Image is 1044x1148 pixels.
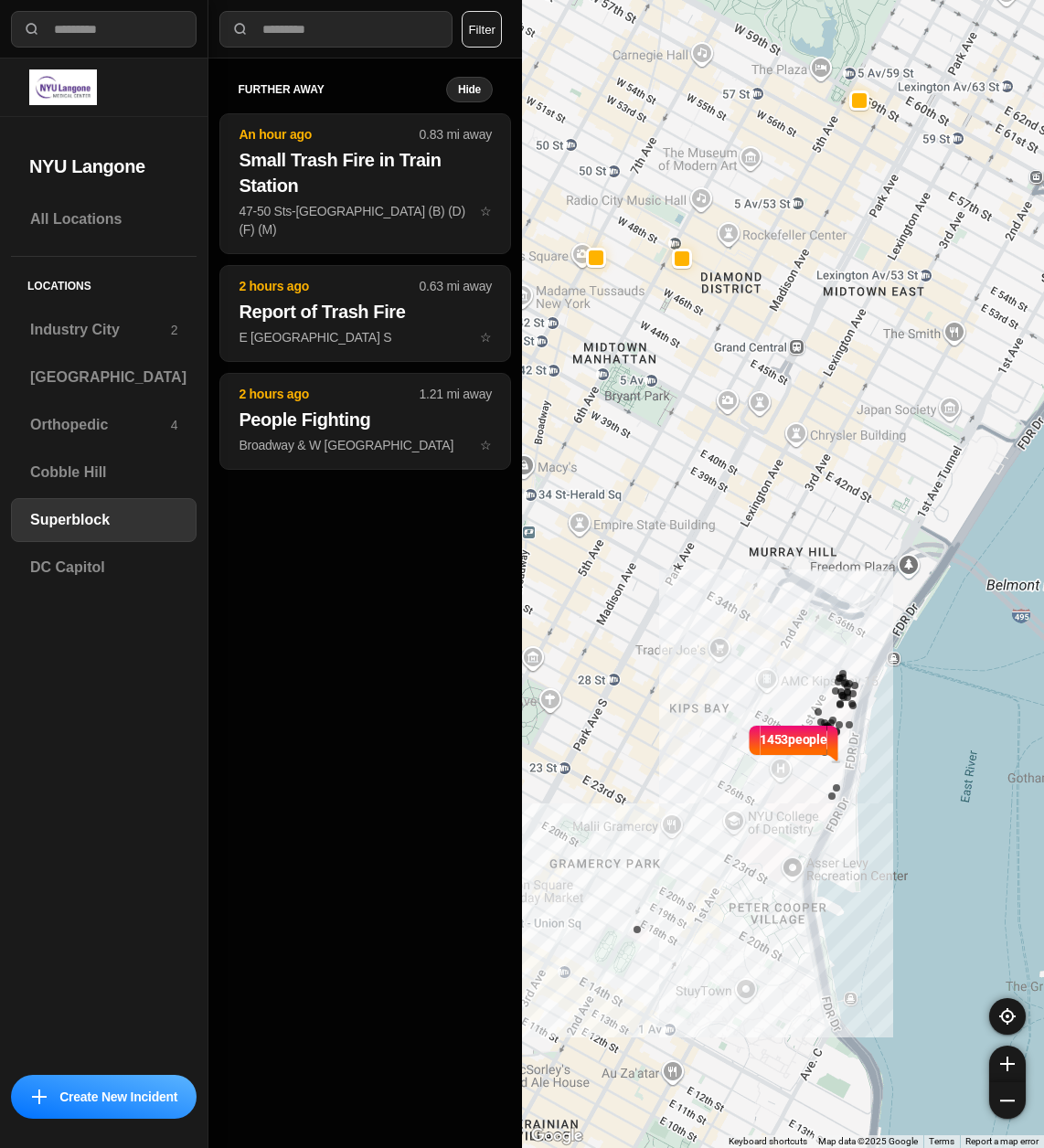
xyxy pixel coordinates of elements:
a: An hour ago0.83 mi awaySmall Trash Fire in Train Station47-50 Sts-[GEOGRAPHIC_DATA] (B) (D) (F) (... [219,203,511,218]
span: star [480,330,492,345]
img: Google [527,1124,587,1148]
button: iconCreate New Incident [11,1075,197,1119]
p: Broadway & W [GEOGRAPHIC_DATA] [239,436,492,454]
button: zoom-in [989,1046,1026,1082]
p: 1453 people [760,730,827,771]
img: zoom-in [1000,1057,1015,1071]
p: 2 [171,321,178,339]
button: zoom-out [989,1082,1026,1119]
button: 2 hours ago1.21 mi awayPeople FightingBroadway & W [GEOGRAPHIC_DATA]star [219,373,511,470]
a: Industry City2 [11,308,197,352]
a: 2 hours ago0.63 mi awayReport of Trash FireE [GEOGRAPHIC_DATA] Sstar [219,329,511,345]
a: Superblock [11,498,197,542]
button: Filter [462,11,502,48]
h3: Superblock [30,509,177,531]
img: search [23,20,41,38]
img: search [231,20,250,38]
h2: Small Trash Fire in Train Station [239,147,492,198]
h3: All Locations [30,208,177,230]
img: logo [29,69,97,105]
button: Hide [446,77,493,102]
a: Report a map error [965,1136,1039,1146]
img: icon [32,1090,47,1104]
button: recenter [989,998,1026,1035]
img: zoom-out [1000,1093,1015,1108]
button: Keyboard shortcuts [729,1135,807,1148]
h5: further away [238,82,446,97]
small: Hide [458,82,481,97]
p: 1.21 mi away [420,385,492,403]
a: DC Capitol [11,546,197,590]
img: notch [746,723,760,763]
p: 4 [171,416,178,434]
p: E [GEOGRAPHIC_DATA] S [239,328,492,346]
a: 2 hours ago1.21 mi awayPeople FightingBroadway & W [GEOGRAPHIC_DATA]star [219,437,511,452]
img: recenter [999,1008,1016,1025]
p: Create New Incident [59,1088,177,1106]
a: Terms (opens in new tab) [929,1136,954,1146]
h3: DC Capitol [30,557,177,579]
span: star [480,204,492,218]
a: Orthopedic4 [11,403,197,447]
h5: Locations [11,257,197,308]
h2: People Fighting [239,407,492,432]
h3: Orthopedic [30,414,171,436]
p: 0.83 mi away [420,125,492,143]
a: Open this area in Google Maps (opens a new window) [527,1124,587,1148]
h3: [GEOGRAPHIC_DATA] [30,367,186,388]
h2: NYU Langone [29,154,178,179]
a: Cobble Hill [11,451,197,494]
h2: Report of Trash Fire [239,299,492,324]
span: Map data ©2025 Google [818,1136,918,1146]
img: notch [826,723,840,763]
button: 2 hours ago0.63 mi awayReport of Trash FireE [GEOGRAPHIC_DATA] Sstar [219,265,511,362]
p: 47-50 Sts-[GEOGRAPHIC_DATA] (B) (D) (F) (M) [239,202,492,239]
p: An hour ago [239,125,419,143]
a: All Locations [11,197,197,241]
p: 2 hours ago [239,277,419,295]
p: 2 hours ago [239,385,419,403]
h3: Industry City [30,319,171,341]
h3: Cobble Hill [30,462,177,484]
a: [GEOGRAPHIC_DATA] [11,356,197,399]
span: star [480,438,492,452]
button: An hour ago0.83 mi awaySmall Trash Fire in Train Station47-50 Sts-[GEOGRAPHIC_DATA] (B) (D) (F) (... [219,113,511,254]
p: 0.63 mi away [420,277,492,295]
